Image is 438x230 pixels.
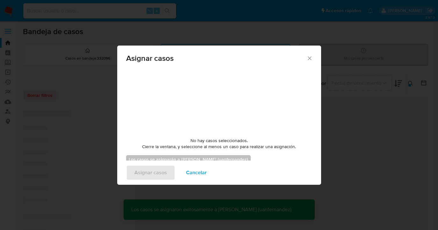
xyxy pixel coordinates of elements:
[171,69,267,133] img: yH5BAEAAAAALAAAAAABAAEAAAIBRAA7
[129,156,248,162] b: Los casos se asignarán a [PERSON_NAME] (uanfernandez)
[186,166,207,180] span: Cancelar
[126,54,307,62] span: Asignar casos
[190,138,248,144] span: No hay casos seleccionados.
[178,165,215,180] button: Cancelar
[142,144,296,150] span: Cierre la ventana, y seleccione al menos un caso para realizar una asignación.
[306,55,312,61] button: Cerrar ventana
[117,46,321,185] div: assign-modal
